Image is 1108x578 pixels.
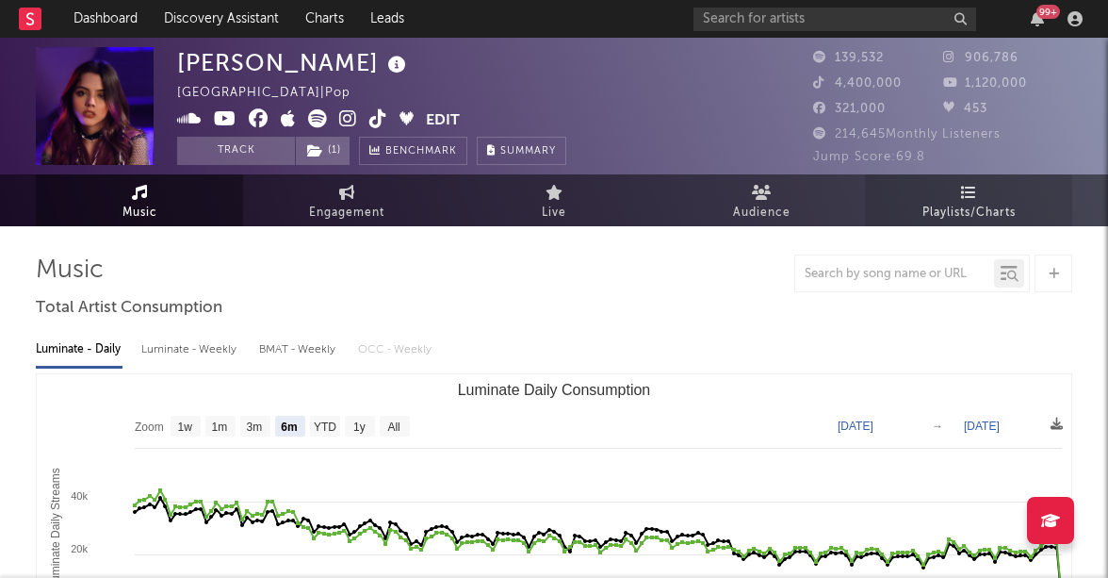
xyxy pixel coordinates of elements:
[450,174,658,226] a: Live
[177,47,411,78] div: [PERSON_NAME]
[542,202,566,224] span: Live
[865,174,1072,226] a: Playlists/Charts
[813,52,884,64] span: 139,532
[1036,5,1060,19] div: 99 +
[141,334,240,366] div: Luminate - Weekly
[247,421,263,434] text: 3m
[500,146,556,157] span: Summary
[813,103,886,115] span: 321,000
[426,109,460,133] button: Edit
[964,420,1000,433] text: [DATE]
[314,421,336,434] text: YTD
[387,421,399,434] text: All
[733,202,790,224] span: Audience
[36,297,222,320] span: Total Artist Consumption
[178,421,193,434] text: 1w
[359,137,467,165] a: Benchmark
[658,174,865,226] a: Audience
[259,334,339,366] div: BMAT - Weekly
[813,151,925,163] span: Jump Score: 69.8
[281,421,297,434] text: 6m
[243,174,450,226] a: Engagement
[943,103,987,115] span: 453
[212,421,228,434] text: 1m
[177,137,295,165] button: Track
[838,420,873,433] text: [DATE]
[458,382,651,398] text: Luminate Daily Consumption
[813,77,902,90] span: 4,400,000
[295,137,350,165] span: ( 1 )
[813,128,1001,140] span: 214,645 Monthly Listeners
[385,140,457,163] span: Benchmark
[932,420,943,433] text: →
[922,202,1016,224] span: Playlists/Charts
[296,137,350,165] button: (1)
[795,267,994,282] input: Search by song name or URL
[943,52,1018,64] span: 906,786
[309,202,384,224] span: Engagement
[353,421,366,434] text: 1y
[36,334,122,366] div: Luminate - Daily
[943,77,1027,90] span: 1,120,000
[1031,11,1044,26] button: 99+
[177,82,372,105] div: [GEOGRAPHIC_DATA] | Pop
[36,174,243,226] a: Music
[122,202,157,224] span: Music
[693,8,976,31] input: Search for artists
[135,421,164,434] text: Zoom
[71,490,88,502] text: 40k
[477,137,566,165] button: Summary
[71,543,88,554] text: 20k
